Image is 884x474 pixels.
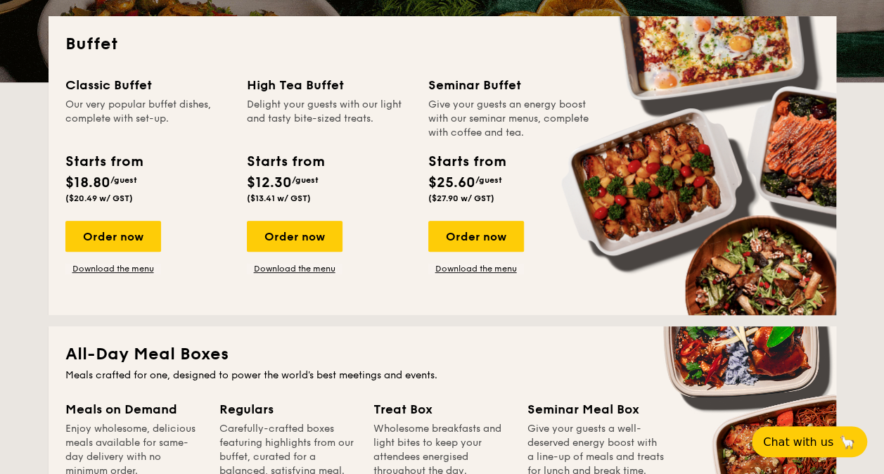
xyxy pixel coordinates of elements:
div: Give your guests an energy boost with our seminar menus, complete with coffee and tea. [428,98,593,140]
div: Delight your guests with our light and tasty bite-sized treats. [247,98,411,140]
span: $25.60 [428,174,475,191]
button: Chat with us🦙 [752,426,867,457]
span: $18.80 [65,174,110,191]
div: Starts from [65,151,142,172]
div: Meals on Demand [65,399,203,419]
span: /guest [110,175,137,185]
div: Starts from [247,151,324,172]
div: Order now [65,221,161,252]
span: ($27.90 w/ GST) [428,193,494,203]
span: 🦙 [839,434,856,450]
div: High Tea Buffet [247,75,411,95]
div: Seminar Buffet [428,75,593,95]
div: Starts from [428,151,505,172]
div: Treat Box [373,399,511,419]
a: Download the menu [428,263,524,274]
span: /guest [475,175,502,185]
a: Download the menu [65,263,161,274]
a: Download the menu [247,263,342,274]
div: Meals crafted for one, designed to power the world's best meetings and events. [65,369,819,383]
span: ($13.41 w/ GST) [247,193,311,203]
span: $12.30 [247,174,292,191]
span: /guest [292,175,319,185]
div: Our very popular buffet dishes, complete with set-up. [65,98,230,140]
h2: Buffet [65,33,819,56]
span: ($20.49 w/ GST) [65,193,133,203]
div: Order now [428,221,524,252]
div: Seminar Meal Box [527,399,665,419]
h2: All-Day Meal Boxes [65,343,819,366]
span: Chat with us [763,435,833,449]
div: Regulars [219,399,357,419]
div: Order now [247,221,342,252]
div: Classic Buffet [65,75,230,95]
